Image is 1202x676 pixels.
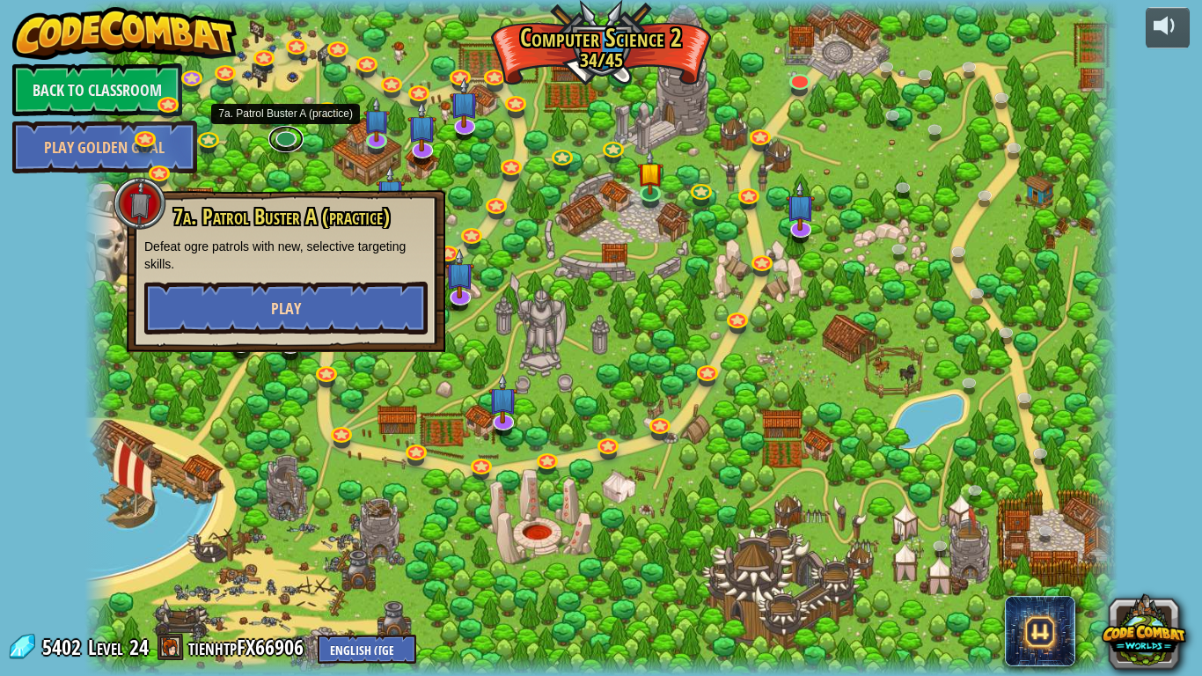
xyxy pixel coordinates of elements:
[363,97,390,142] img: level-banner-unstarted-subscriber.png
[1146,7,1190,48] button: Adjust volume
[173,202,390,231] span: 7a. Patrol Buster A (practice)
[129,633,149,661] span: 24
[42,633,86,661] span: 5402
[12,121,197,173] a: Play Golden Goal
[445,248,474,298] img: level-banner-unstarted-subscriber.png
[144,282,428,334] button: Play
[12,7,238,60] img: CodeCombat - Learn how to code by playing a game
[188,633,309,661] a: tienhtpFX66906
[786,180,815,231] img: level-banner-unstarted-subscriber.png
[450,78,479,129] img: level-banner-unstarted-subscriber.png
[407,102,436,152] img: level-banner-unstarted-subscriber.png
[88,633,123,662] span: Level
[12,63,182,116] a: Back to Classroom
[144,238,428,273] p: Defeat ogre patrols with new, selective targeting skills.
[489,373,518,423] img: level-banner-unstarted-subscriber.png
[271,298,301,320] span: Play
[376,165,405,216] img: level-banner-unstarted-subscriber.png
[637,151,663,195] img: level-banner-started.png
